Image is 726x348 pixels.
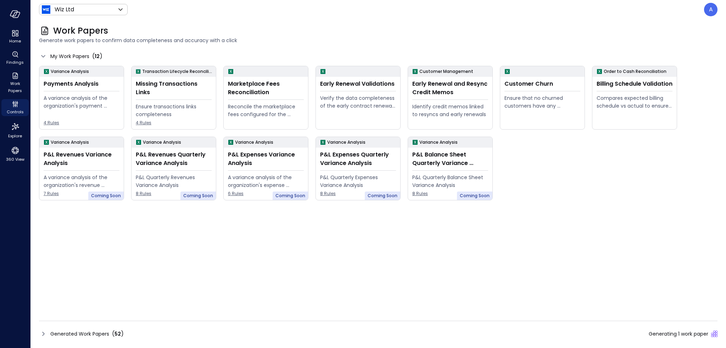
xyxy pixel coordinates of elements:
span: 7 Rules [44,190,119,197]
span: My Work Papers [50,52,89,60]
span: Coming Soon [460,192,490,199]
div: ( ) [112,330,124,338]
p: Variance Analysis [51,68,89,75]
div: P&L Quarterly Balance Sheet Variance Analysis [412,173,488,189]
div: P&L Quarterly Expenses Variance Analysis [320,173,396,189]
img: Icon [42,5,50,14]
div: P&L Balance Sheet Quarterly Variance Analysis [412,150,488,167]
div: P&L Revenues Variance Analysis [44,150,119,167]
span: Home [9,38,21,45]
div: Compares expected billing schedule vs actual to ensure timely and compliant invoicing [597,94,672,110]
div: Home [1,28,29,45]
p: Variance Analysis [143,139,181,146]
span: Findings [6,59,24,66]
div: Verify the data completeness of the early contract renewal process [320,94,396,110]
span: Controls [7,108,24,115]
span: 6 Rules [228,190,304,197]
div: Early Renewal and Resync Credit Memos [412,80,488,97]
p: Variance Analysis [235,139,273,146]
p: Variance Analysis [51,139,89,146]
div: Customer Churn [504,80,580,88]
div: A variance analysis of the organization's revenue accounts [44,173,119,189]
div: Explore [1,120,29,140]
div: Reconcile the marketplace fees configured for the Opportunity to the actual fees being paid [228,103,304,118]
div: P&L Revenues Quarterly Variance Analysis [136,150,212,167]
div: Payments Analysis [44,80,119,88]
p: Customer Management [419,68,473,75]
div: A variance analysis of the organization's payment transactions [44,94,119,110]
div: P&L Expenses Quarterly Variance Analysis [320,150,396,167]
div: Sliding puzzle loader [711,331,717,337]
span: Coming Soon [91,192,121,199]
div: ( ) [92,52,102,61]
span: 4 Rules [136,119,212,126]
div: Missing Transactions Links [136,80,212,97]
span: 8 Rules [136,190,212,197]
span: Generated Work Papers [50,330,109,338]
p: Transaction Lifecycle Reconciliation [142,68,213,75]
span: Coming Soon [368,192,397,199]
div: Abel Zhao [704,3,717,16]
p: Variance Analysis [419,139,458,146]
span: Generating 1 work paper [649,330,708,338]
div: P&L Quarterly Revenues Variance Analysis [136,173,212,189]
div: Controls [1,99,29,116]
div: Marketplace Fees Reconciliation [228,80,304,97]
span: Coming Soon [275,192,305,199]
span: 52 [115,330,121,337]
div: Work Papers [1,71,29,95]
span: 8 Rules [412,190,488,197]
span: 8 Rules [320,190,396,197]
div: Billing Schedule Validation [597,80,672,88]
div: Early Renewal Validations [320,80,396,88]
div: Ensure transactions links completeness [136,103,212,118]
span: Work Papers [53,25,108,36]
span: 4 Rules [44,119,119,126]
p: Wiz Ltd [55,5,74,14]
span: Work Papers [4,80,26,94]
p: A [709,5,713,14]
div: P&L Expenses Variance Analysis [228,150,304,167]
div: A variance analysis of the organization's expense accounts [228,173,304,189]
span: 360 View [6,156,24,163]
span: Explore [8,132,22,139]
span: Generate work papers to confirm data completeness and accuracy with a click [39,36,717,44]
span: 12 [95,53,100,60]
div: 360 View [1,144,29,164]
div: Identify credit memos linked to resyncs and early renewals [412,103,488,118]
p: Order to Cash Reconciliation [604,68,666,75]
div: Ensure that no churned customers have any remaining open invoices [504,94,580,110]
p: Variance Analysis [327,139,365,146]
div: Findings [1,50,29,67]
span: Coming Soon [183,192,213,199]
